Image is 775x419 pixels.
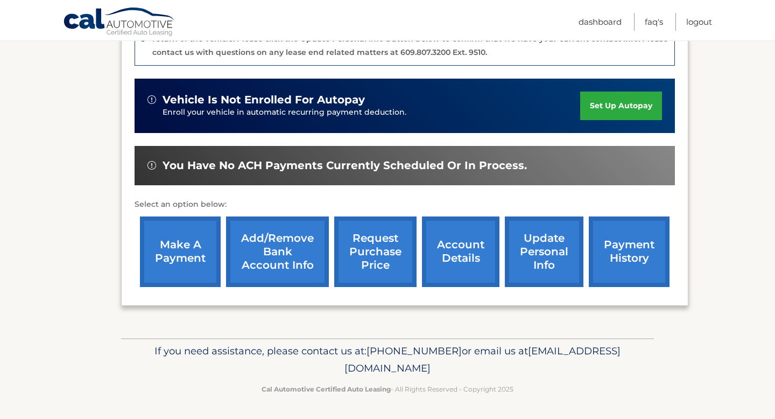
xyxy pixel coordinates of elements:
[152,21,668,57] p: The end of your lease is approaching soon. A member of our lease end team will be in touch soon t...
[140,217,221,287] a: make a payment
[163,159,527,172] span: You have no ACH payments currently scheduled or in process.
[645,13,663,31] a: FAQ's
[163,107,580,118] p: Enroll your vehicle in automatic recurring payment deduction.
[686,13,712,31] a: Logout
[589,217,670,287] a: payment history
[262,385,391,393] strong: Cal Automotive Certified Auto Leasing
[63,7,176,38] a: Cal Automotive
[334,217,417,287] a: request purchase price
[226,217,329,287] a: Add/Remove bank account info
[579,13,622,31] a: Dashboard
[128,383,647,395] p: - All Rights Reserved - Copyright 2025
[163,93,365,107] span: vehicle is not enrolled for autopay
[367,345,462,357] span: [PHONE_NUMBER]
[422,217,499,287] a: account details
[505,217,583,287] a: update personal info
[580,92,662,120] a: set up autopay
[135,198,675,211] p: Select an option below:
[128,343,647,377] p: If you need assistance, please contact us at: or email us at
[147,161,156,170] img: alert-white.svg
[147,95,156,104] img: alert-white.svg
